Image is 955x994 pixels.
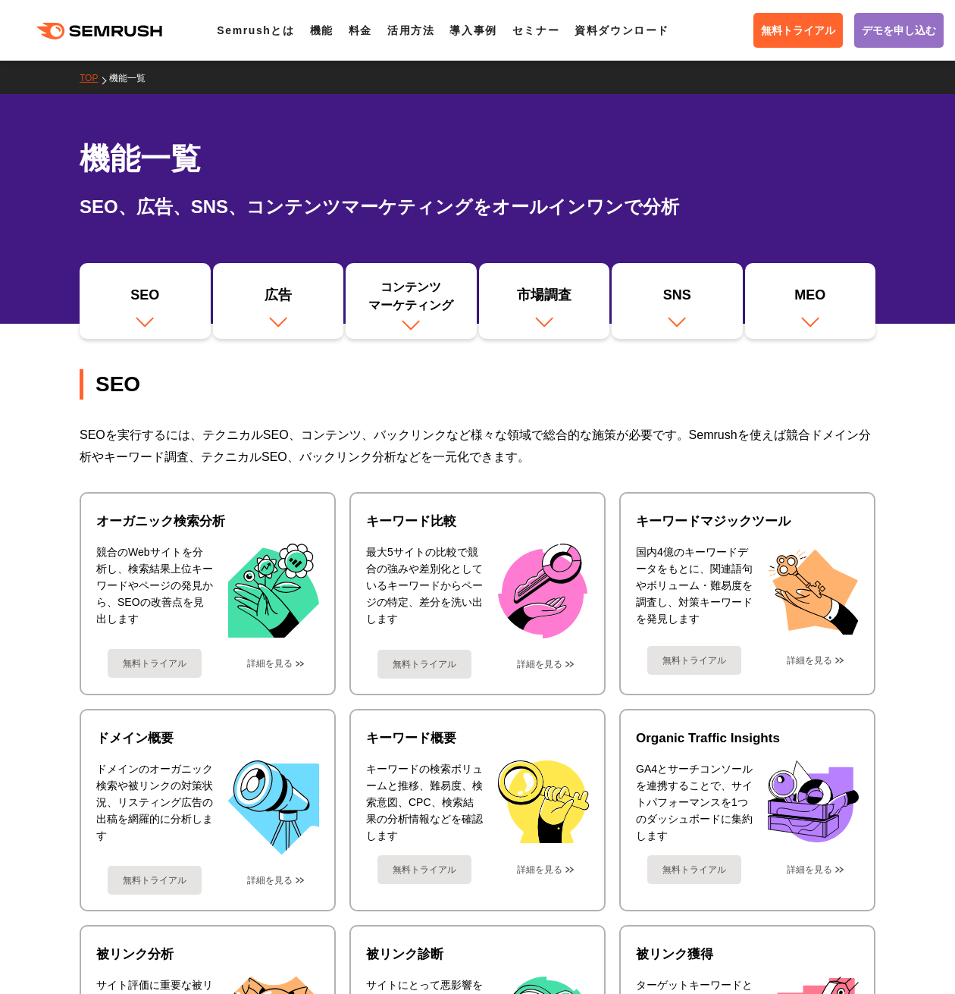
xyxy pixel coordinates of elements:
[366,945,589,964] div: 被リンク診断
[96,513,319,531] div: オーガニック検索分析
[768,544,859,635] img: キーワードマジックツール
[96,760,213,854] div: ドメインのオーガニック検索や被リンクの対策状況、リスティング広告の出稿を網羅的に分析します
[636,544,753,635] div: 国内4億のキーワードデータをもとに、関連語句やボリューム・難易度を調査し、対策キーワードを発見します
[217,24,294,36] a: Semrushとは
[377,855,471,884] a: 無料トライアル
[366,760,483,844] div: キーワードの検索ボリュームと推移、難易度、検索意図、CPC、検索結果の分析情報などを確認します
[80,73,109,83] a: TOP
[80,136,875,181] h1: 機能一覧
[80,424,875,468] div: SEOを実行するには、テクニカルSEO、コンテンツ、バックリンクなど様々な領域で総合的な施策が必要です。Semrushを使えば競合ドメイン分析やキーワード調査、テクニカルSEO、バックリンク分析...
[109,73,157,83] a: 機能一覧
[213,263,344,339] a: 広告
[96,945,319,964] div: 被リンク分析
[353,278,469,315] div: コンテンツ マーケティング
[636,760,753,844] div: GA4とサーチコンソールを連携することで、サイトパフォーマンスを1つのダッシュボードに集約します
[108,866,202,895] a: 無料トライアル
[745,263,876,339] a: MEO
[498,544,587,638] img: キーワード比較
[247,875,293,886] a: 詳細を見る
[517,864,562,875] a: 詳細を見る
[377,650,471,679] a: 無料トライアル
[96,729,319,748] div: ドメイン概要
[449,24,496,36] a: 導入事例
[761,22,835,39] span: 無料トライアル
[87,286,203,312] div: SEO
[862,22,936,39] span: デモを申し込む
[636,729,859,748] div: Organic Traffic Insights
[310,24,333,36] a: 機能
[228,544,319,638] img: オーガニック検索分析
[479,263,610,339] a: 市場調査
[575,24,669,36] a: 資料ダウンロード
[96,544,213,638] div: 競合のWebサイトを分析し、検索結果上位キーワードやページの発見から、SEOの改善点を見出します
[366,729,589,748] div: キーワード概要
[487,286,603,312] div: 市場調査
[647,855,741,884] a: 無料トライアル
[787,864,832,875] a: 詳細を見る
[80,263,211,339] a: SEO
[647,646,741,675] a: 無料トライアル
[221,286,337,312] div: 広告
[366,513,589,531] div: キーワード比較
[498,760,589,843] img: キーワード概要
[228,760,319,854] img: ドメイン概要
[349,24,372,36] a: 料金
[854,13,944,48] a: デモを申し込む
[612,263,743,339] a: SNS
[346,263,477,339] a: コンテンツマーケティング
[366,544,483,638] div: 最大5サイトの比較で競合の強みや差別化としているキーワードからページの特定、差分を洗い出します
[108,649,202,678] a: 無料トライアル
[787,655,832,666] a: 詳細を見る
[636,945,859,964] div: 被リンク獲得
[80,369,875,400] div: SEO
[753,286,869,312] div: MEO
[753,13,843,48] a: 無料トライアル
[517,659,562,669] a: 詳細を見る
[768,760,859,842] img: Organic Traffic Insights
[619,286,735,312] div: SNS
[80,193,875,221] div: SEO、広告、SNS、コンテンツマーケティングをオールインワンで分析
[636,513,859,531] div: キーワードマジックツール
[512,24,559,36] a: セミナー
[247,658,293,669] a: 詳細を見る
[387,24,434,36] a: 活用方法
